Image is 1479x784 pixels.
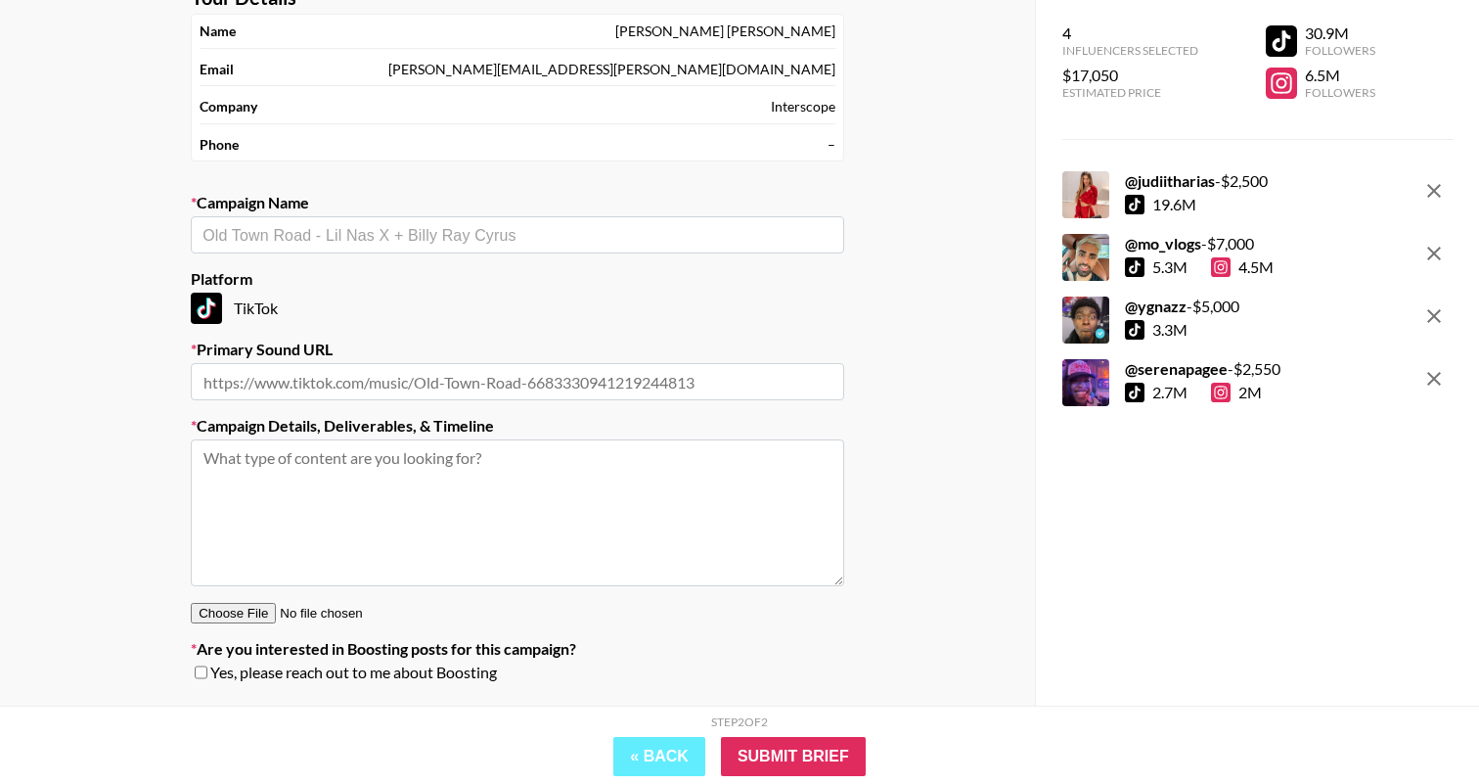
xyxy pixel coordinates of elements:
[1062,23,1198,43] div: 4
[1152,257,1188,277] div: 5.3M
[388,61,835,78] div: [PERSON_NAME][EMAIL_ADDRESS][PERSON_NAME][DOMAIN_NAME]
[1211,257,1274,277] div: 4.5M
[1125,359,1280,379] div: - $ 2,550
[1125,297,1239,316] div: - $ 5,000
[613,737,705,776] button: « Back
[1305,43,1375,58] div: Followers
[200,98,257,115] strong: Company
[191,340,844,359] label: Primary Sound URL
[615,23,835,40] div: [PERSON_NAME] [PERSON_NAME]
[1152,320,1188,340] div: 3.3M
[1152,383,1188,402] div: 2.7M
[1305,23,1375,43] div: 30.9M
[1062,85,1198,100] div: Estimated Price
[1125,297,1187,315] strong: @ ygnazz
[191,293,222,324] img: TikTok
[721,737,866,776] input: Submit Brief
[191,639,844,659] label: Are you interested in Boosting posts for this campaign?
[191,193,844,212] label: Campaign Name
[1062,66,1198,85] div: $17,050
[828,136,835,154] div: –
[1305,85,1375,100] div: Followers
[191,416,844,436] label: Campaign Details, Deliverables, & Timeline
[200,23,236,40] strong: Name
[200,61,234,78] strong: Email
[1125,359,1228,378] strong: @ serenapagee
[1414,171,1454,210] button: remove
[1414,359,1454,398] button: remove
[200,136,239,154] strong: Phone
[1305,66,1375,85] div: 6.5M
[1062,43,1198,58] div: Influencers Selected
[191,269,844,289] label: Platform
[210,663,497,682] span: Yes, please reach out to me about Boosting
[1125,234,1274,254] div: - $ 7,000
[202,224,832,247] input: Old Town Road - Lil Nas X + Billy Ray Cyrus
[1152,195,1196,214] div: 19.6M
[191,363,844,400] input: https://www.tiktok.com/music/Old-Town-Road-6683330941219244813
[191,293,844,324] div: TikTok
[1414,234,1454,273] button: remove
[1125,171,1268,191] div: - $ 2,500
[711,715,768,729] div: Step 2 of 2
[1125,171,1215,190] strong: @ judiitharias
[1414,297,1454,336] button: remove
[1125,234,1201,253] strong: @ mo_vlogs
[1211,383,1262,402] div: 2M
[771,98,835,115] div: Interscope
